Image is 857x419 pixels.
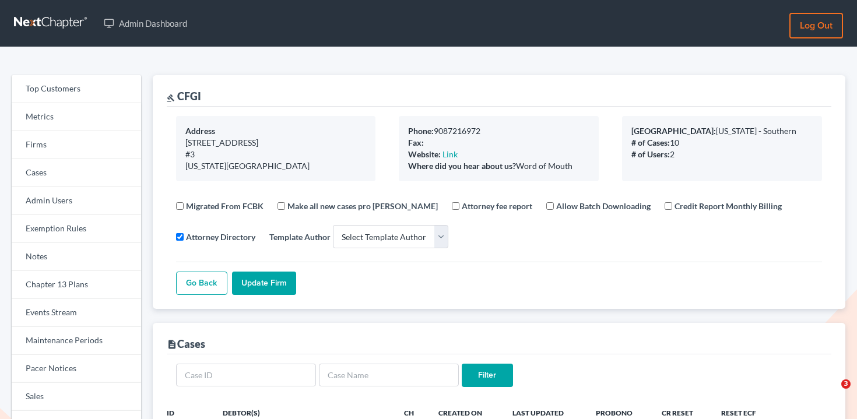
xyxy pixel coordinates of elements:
label: Attorney Directory [186,231,255,243]
label: Credit Report Monthly Billing [675,200,782,212]
a: Firms [12,131,141,159]
b: # of Cases: [631,138,670,147]
label: Make all new cases pro [PERSON_NAME] [287,200,438,212]
div: Cases [167,337,205,351]
a: Admin Dashboard [98,13,193,34]
b: Where did you hear about us? [408,161,516,171]
a: Link [442,149,458,159]
a: Cases [12,159,141,187]
div: 2 [631,149,813,160]
a: Log out [789,13,843,38]
b: Website: [408,149,441,159]
b: Address [185,126,215,136]
b: [GEOGRAPHIC_DATA]: [631,126,716,136]
i: gavel [167,94,175,102]
a: Admin Users [12,187,141,215]
div: Word of Mouth [408,160,589,172]
input: Case ID [176,364,316,387]
a: Chapter 13 Plans [12,271,141,299]
a: Sales [12,383,141,411]
div: 10 [631,137,813,149]
a: Go Back [176,272,227,295]
a: Events Stream [12,299,141,327]
b: Phone: [408,126,434,136]
label: Attorney fee report [462,200,532,212]
div: [STREET_ADDRESS] [185,137,367,149]
span: 3 [841,379,851,389]
div: 9087216972 [408,125,589,137]
input: Case Name [319,364,459,387]
b: Fax: [408,138,424,147]
iframe: Intercom live chat [817,379,845,407]
a: Notes [12,243,141,271]
label: Migrated From FCBK [186,200,264,212]
div: [US_STATE][GEOGRAPHIC_DATA] [185,160,367,172]
a: Maintenance Periods [12,327,141,355]
a: Exemption Rules [12,215,141,243]
input: Update Firm [232,272,296,295]
label: Allow Batch Downloading [556,200,651,212]
div: #3 [185,149,367,160]
b: # of Users: [631,149,670,159]
div: CFGI [167,89,201,103]
label: Template Author [269,231,331,243]
input: Filter [462,364,513,387]
div: [US_STATE] - Southern [631,125,813,137]
a: Metrics [12,103,141,131]
i: description [167,339,177,350]
a: Top Customers [12,75,141,103]
a: Pacer Notices [12,355,141,383]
